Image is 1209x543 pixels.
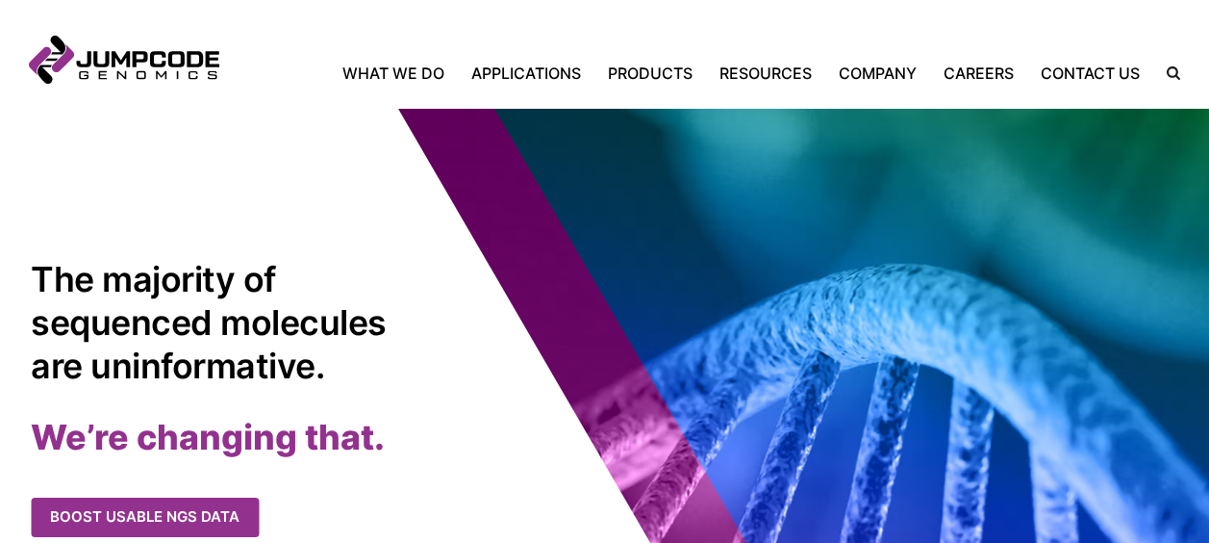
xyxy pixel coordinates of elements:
h2: We’re changing that. [31,416,636,459]
a: Contact Us [1027,62,1153,85]
a: Careers [930,62,1027,85]
nav: Primary Navigation [219,62,1153,85]
a: Products [594,62,706,85]
a: Boost usable NGS data [31,498,259,537]
h1: The majority of sequenced molecules are uninformative. [31,258,440,387]
a: What We Do [342,62,458,85]
a: Resources [706,62,825,85]
a: Company [825,62,930,85]
a: Applications [458,62,594,85]
label: Search the site. [1153,66,1180,80]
